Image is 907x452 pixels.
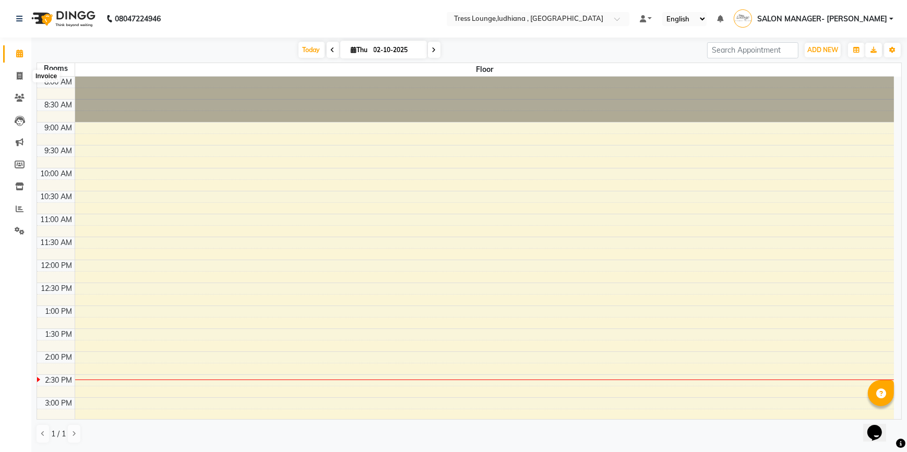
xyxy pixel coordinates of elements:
span: Thu [349,46,371,54]
div: 11:30 AM [39,237,75,248]
div: 9:30 AM [43,145,75,156]
div: 1:30 PM [43,329,75,340]
span: 1 / 1 [51,429,66,439]
div: 8:30 AM [43,100,75,111]
div: 12:30 PM [39,283,75,294]
img: SALON MANAGER- VASU [734,9,752,28]
img: logo [27,4,98,33]
span: SALON MANAGER- [PERSON_NAME] [757,14,887,25]
div: Rooms [37,63,75,74]
div: 11:00 AM [39,214,75,225]
b: 08047224946 [115,4,161,33]
div: 1:00 PM [43,306,75,317]
div: 2:30 PM [43,375,75,386]
span: Floor [75,63,894,76]
div: 2:00 PM [43,352,75,363]
iframe: chat widget [863,410,897,442]
div: 12:00 PM [39,260,75,271]
input: 2025-10-02 [371,42,423,58]
button: ADD NEW [805,43,841,57]
span: ADD NEW [807,46,838,54]
div: 9:00 AM [43,123,75,133]
input: Search Appointment [707,42,798,58]
div: 10:00 AM [39,168,75,179]
span: Today [299,42,325,58]
div: 3:00 PM [43,398,75,409]
div: Invoice [33,70,59,82]
div: 10:30 AM [39,191,75,202]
